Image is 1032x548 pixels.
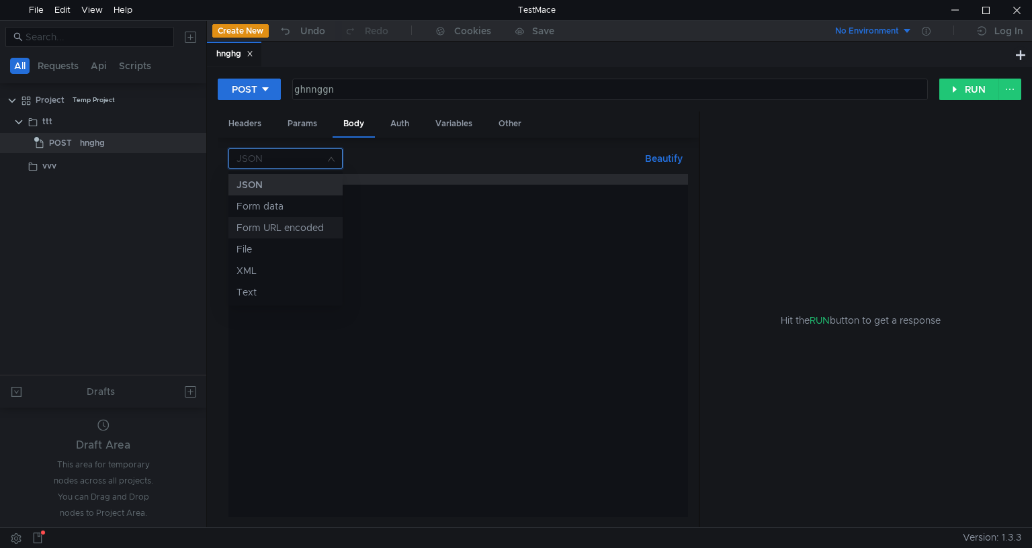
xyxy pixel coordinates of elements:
div: File [236,242,335,257]
div: Form URL encoded [236,220,335,235]
div: XML [236,263,335,278]
div: JSON [236,177,335,192]
div: Form data [236,199,335,214]
div: Text [236,285,335,300]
